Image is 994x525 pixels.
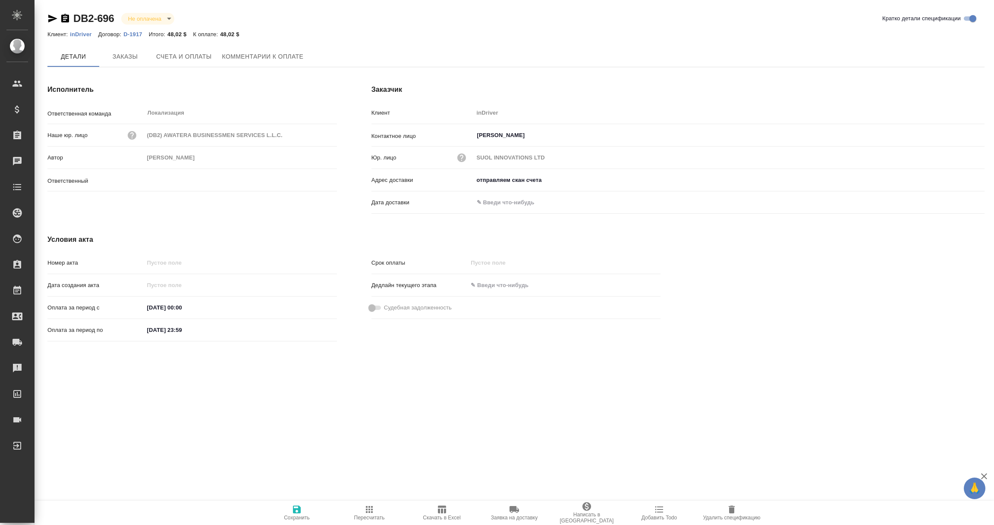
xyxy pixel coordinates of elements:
input: ✎ Введи что-нибудь [474,174,985,186]
span: 🙏 [967,479,982,497]
p: 48,02 $ [220,31,245,37]
p: Итого: [149,31,167,37]
p: Ответственный [47,177,144,185]
button: Open [332,179,334,181]
span: Счета и оплаты [156,51,212,62]
span: Комментарии к оплате [222,51,304,62]
input: Пустое поле [474,151,985,164]
button: 🙏 [964,478,985,499]
input: Пустое поле [144,151,337,164]
p: D-1917 [123,31,148,37]
a: inDriver [70,30,98,37]
input: ✎ Введи что-нибудь [144,301,220,314]
p: Клиент [371,109,474,117]
span: Судебная задолженность [384,303,452,312]
p: Ответственная команда [47,109,144,118]
p: Номер акта [47,259,144,267]
span: Заказы [104,51,146,62]
p: Оплата за период с [47,303,144,312]
p: К оплате: [193,31,220,37]
h4: Исполнитель [47,84,337,95]
p: Контактное лицо [371,132,474,141]
button: Не оплачена [126,15,164,22]
input: Пустое поле [144,129,337,141]
input: ✎ Введи что-нибудь [144,324,220,336]
button: Open [980,134,981,136]
p: Дедлайн текущего этапа [371,281,468,290]
p: Договор: [98,31,124,37]
p: Дата доставки [371,198,474,207]
span: Кратко детали спецификации [882,14,961,23]
input: ✎ Введи что-нибудь [468,279,543,291]
p: Срок оплаты [371,259,468,267]
input: Пустое поле [144,279,220,291]
input: Пустое поле [144,256,337,269]
a: D-1917 [123,30,148,37]
h4: Заказчик [371,84,985,95]
p: Наше юр. лицо [47,131,88,140]
p: Дата создания акта [47,281,144,290]
input: ✎ Введи что-нибудь [474,196,549,209]
span: Детали [53,51,94,62]
input: Пустое поле [474,106,985,119]
a: DB2-696 [73,12,114,24]
p: inDriver [70,31,98,37]
input: Пустое поле [468,256,543,269]
p: Юр. лицо [371,153,396,162]
p: Оплата за период по [47,326,144,334]
h4: Условия акта [47,234,661,245]
div: Не оплачена [121,13,174,25]
button: Скопировать ссылку [60,13,70,24]
p: Адрес доставки [371,176,474,184]
p: Автор [47,153,144,162]
button: Скопировать ссылку для ЯМессенджера [47,13,58,24]
p: 48,02 $ [167,31,193,37]
p: Клиент: [47,31,70,37]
